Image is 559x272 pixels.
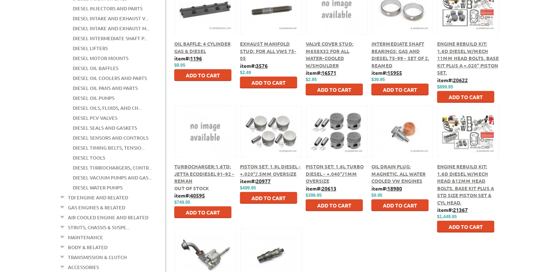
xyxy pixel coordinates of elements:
a: Gas Engines & Related [68,203,125,212]
b: item#: [306,69,336,76]
button: Add to Cart [174,69,232,81]
a: Engine Rebuild Kit: 1.6D Diesel w/Mech Head &12mm Head Bolts. Base Kit plus a std size Piston set... [437,163,494,206]
a: Diesel Injectors and Parts [73,4,143,13]
button: Add to Cart [306,199,363,211]
a: Diesel Oil Coolers and Parts [73,73,147,83]
span: Add to Cart [449,223,483,230]
a: Diesel Seals and Gaskets [73,123,137,133]
a: Transmission & Clutch [68,252,127,262]
b: item#: [437,206,468,213]
u: 20622 [453,77,468,83]
b: item#: [306,185,336,192]
button: Add to Cart [371,199,429,211]
span: Add to Cart [251,195,286,201]
b: item#: [240,178,271,184]
span: $399.95 [306,193,322,198]
a: Diesel Intake and Exhaust M... [73,24,150,33]
a: Diesel Tools [73,153,105,163]
span: $2.49 [240,70,251,75]
a: Air Cooled Engine and Related [68,213,148,222]
button: Add to Cart [240,77,297,88]
a: Diesel Timing Belts, Tensio... [73,143,145,153]
span: $899.95 [437,84,453,90]
a: Diesel Oil Baffles [73,63,119,73]
span: Add to Cart [186,209,220,216]
span: Add to Cart [383,86,417,93]
u: 16571 [322,69,336,76]
u: 20977 [256,178,271,184]
button: Add to Cart [437,91,494,103]
a: Oil Drain Plug: Magnetic, All Water Cooled VW Engines [371,163,426,184]
u: 18980 [387,185,402,192]
b: item#: [437,77,468,83]
a: Diesel PCV Valves [73,113,117,123]
a: Turbocharger:1.6TD; Jetta ECOdiesel 91-92 - Reman [174,163,234,184]
span: Add to Cart [449,94,483,100]
b: item#: [240,62,268,69]
u: 15955 [387,69,402,76]
span: $39.95 [371,77,385,82]
button: Add to Cart [306,84,363,95]
a: Oil Baffle: 4 Cylinder Gas & Diesel [174,41,231,54]
a: Maintenance [68,233,103,242]
u: 21367 [453,206,468,213]
span: $9.95 [174,63,185,68]
span: Add to Cart [317,86,351,93]
a: Diesel Intermediate Shaft P... [73,34,147,43]
u: 3576 [256,62,268,69]
span: $749.95 [174,200,190,205]
span: $499.95 [240,185,256,191]
span: $9.95 [371,193,383,198]
a: Engine Rebuild Kit: 1.6D Diesel w/Mech 11mm Head Bolts. Base kit plus a +.020" Piston set. [437,41,499,76]
span: Add to Cart [251,79,286,86]
a: Diesel Water Pumps [73,183,123,192]
a: Diesel Vacuum Pumps and Gas... [73,173,152,182]
a: Diesel Turbochargers, Contr... [73,163,152,172]
a: Diesel Oil Pans and Parts [73,83,138,93]
a: TDI Engine and Related [68,193,128,202]
a: Diesel Oils, Fluids, and Ch... [73,103,141,113]
a: Diesel Oil Pumps [73,93,114,103]
span: $1,449.95 [437,214,457,219]
u: 40595 [190,192,205,199]
a: Intermediate Shaft Bearings: Gas and Diesel 75-99 - Set of 2, Reamed [371,41,429,69]
a: Piston Set: 1.9L Diesel - +.020"/.5mm Oversize [240,163,301,177]
a: Valve Cover Stud: M6X8X32 for ALL Water-cooled w/shoulder [306,41,354,69]
a: Piston Set: 1.6L Turbo Diesel - +.040"/1mm Oversize [306,163,364,184]
a: Diesel Intake and Exhaust V... [73,14,148,23]
b: item#: [174,192,205,199]
a: Accessories [68,262,99,272]
a: Exhaust Manifold Stud: For All VWs 75-05 [240,41,296,61]
b: item#: [371,69,402,76]
span: Add to Cart [186,72,220,79]
a: Diesel Sensors and Controls [73,133,148,143]
button: Add to Cart [174,206,232,218]
span: Out of stock [174,185,209,191]
button: Add to Cart [240,192,297,204]
b: item#: [371,185,402,192]
b: item#: [174,55,202,62]
button: Add to Cart [371,84,429,95]
u: 1196 [190,55,202,62]
a: Diesel Motor Mounts [73,53,128,63]
a: Body & Related [68,243,107,252]
u: 20613 [322,185,336,192]
a: Diesel Lifters [73,43,108,53]
span: Add to Cart [383,202,417,209]
button: Add to Cart [437,221,494,233]
span: $2.95 [306,77,317,82]
a: Struts, Chassis & Suspe... [68,223,130,232]
span: Add to Cart [317,202,351,209]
